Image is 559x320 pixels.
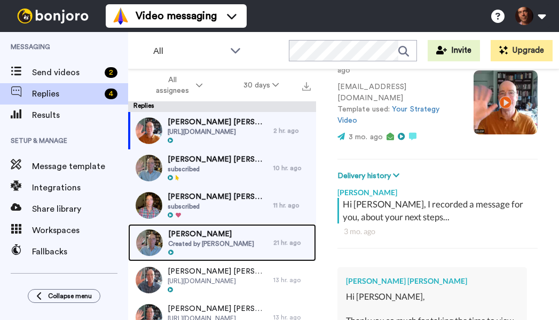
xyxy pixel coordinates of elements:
[337,182,538,198] div: [PERSON_NAME]
[273,238,311,247] div: 21 hr. ago
[337,82,458,126] p: [EMAIL_ADDRESS][DOMAIN_NAME] Template used:
[343,198,535,223] div: Hi [PERSON_NAME], I recorded a message for you, about your next steps...
[223,76,300,95] button: 30 days
[128,224,316,261] a: [PERSON_NAME]Created by [PERSON_NAME]21 hr. ago
[130,70,223,100] button: All assignees
[136,192,162,219] img: e91a1a4f-798c-4389-b0b6-4e2a918a6fd5-thumb.jpg
[128,187,316,224] a: [PERSON_NAME] [PERSON_NAME]subscribed11 hr. ago
[136,155,162,181] img: 41a595dc-c5bd-445d-b978-83c46742b18c-thumb.jpg
[168,191,268,202] span: [PERSON_NAME] [PERSON_NAME]
[128,149,316,187] a: [PERSON_NAME] [PERSON_NAME]subscribed10 hr. ago
[168,277,268,285] span: [URL][DOMAIN_NAME]
[32,203,128,215] span: Share library
[168,239,254,248] span: Created by [PERSON_NAME]
[337,170,403,182] button: Delivery history
[168,165,268,173] span: subscribed
[151,75,194,96] span: All assignees
[105,89,117,99] div: 4
[48,292,92,300] span: Collapse menu
[13,9,93,23] img: bj-logo-header-white.svg
[168,266,268,277] span: [PERSON_NAME] [PERSON_NAME]
[168,154,268,165] span: [PERSON_NAME] [PERSON_NAME]
[273,201,311,210] div: 11 hr. ago
[28,289,100,303] button: Collapse menu
[299,77,314,93] button: Export all results that match these filters now.
[168,229,254,239] span: [PERSON_NAME]
[136,9,217,23] span: Video messaging
[32,181,128,194] span: Integrations
[346,276,518,286] div: [PERSON_NAME] [PERSON_NAME]
[273,164,311,172] div: 10 hr. ago
[136,117,162,144] img: 436c06d3-2b62-485f-a1fe-3407c72af5f9-thumb.jpg
[153,45,225,58] span: All
[32,66,100,79] span: Send videos
[32,109,128,122] span: Results
[32,87,100,100] span: Replies
[344,226,531,237] div: 3 mo. ago
[491,40,553,61] button: Upgrade
[168,127,268,136] span: [URL][DOMAIN_NAME]
[302,82,311,91] img: export.svg
[273,276,311,284] div: 13 hr. ago
[136,229,163,256] img: 4e08cc1a-e82d-49ca-962d-9cb31950daf1-thumb.jpg
[128,101,316,112] div: Replies
[168,117,268,127] span: [PERSON_NAME] [PERSON_NAME]
[273,126,311,135] div: 2 hr. ago
[128,112,316,149] a: [PERSON_NAME] [PERSON_NAME][URL][DOMAIN_NAME]2 hr. ago
[349,133,383,141] span: 3 mo. ago
[32,160,128,173] span: Message template
[105,67,117,78] div: 2
[32,245,128,258] span: Fallbacks
[168,303,268,314] span: [PERSON_NAME] [PERSON_NAME]
[136,267,162,293] img: 396da511-a18d-4d61-913b-3de25d567801-thumb.jpg
[168,202,268,211] span: subscribed
[112,7,129,25] img: vm-color.svg
[32,224,128,237] span: Workspaces
[128,261,316,299] a: [PERSON_NAME] [PERSON_NAME][URL][DOMAIN_NAME]13 hr. ago
[428,40,480,61] button: Invite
